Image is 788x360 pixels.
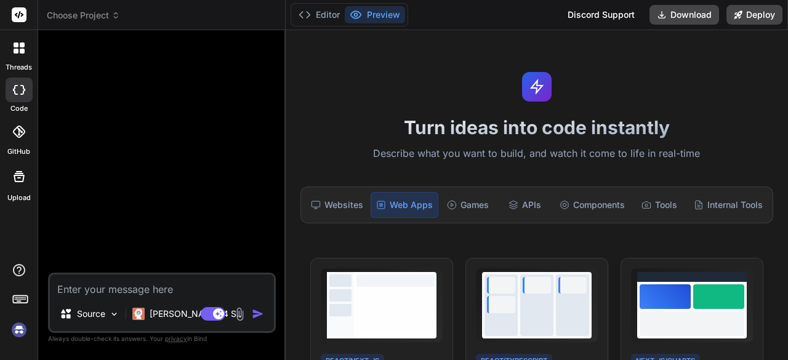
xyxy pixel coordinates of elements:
div: Components [555,192,630,218]
img: signin [9,319,30,340]
label: code [10,103,28,114]
img: Claude 4 Sonnet [132,308,145,320]
p: Always double-check its answers. Your in Bind [48,333,276,345]
div: Discord Support [560,5,642,25]
span: Choose Project [47,9,120,22]
img: Pick Models [109,309,119,319]
img: icon [252,308,264,320]
label: Upload [7,193,31,203]
h1: Turn ideas into code instantly [293,116,781,138]
button: Preview [345,6,405,23]
p: Describe what you want to build, and watch it come to life in real-time [293,146,781,162]
img: attachment [233,307,247,321]
div: Websites [306,192,368,218]
label: threads [6,62,32,73]
div: Tools [632,192,686,218]
button: Download [649,5,719,25]
button: Deploy [726,5,782,25]
div: Web Apps [371,192,438,218]
span: privacy [165,335,187,342]
p: Source [77,308,105,320]
label: GitHub [7,146,30,157]
div: Internal Tools [689,192,768,218]
div: APIs [497,192,552,218]
div: Games [441,192,495,218]
button: Editor [294,6,345,23]
p: [PERSON_NAME] 4 S.. [150,308,241,320]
